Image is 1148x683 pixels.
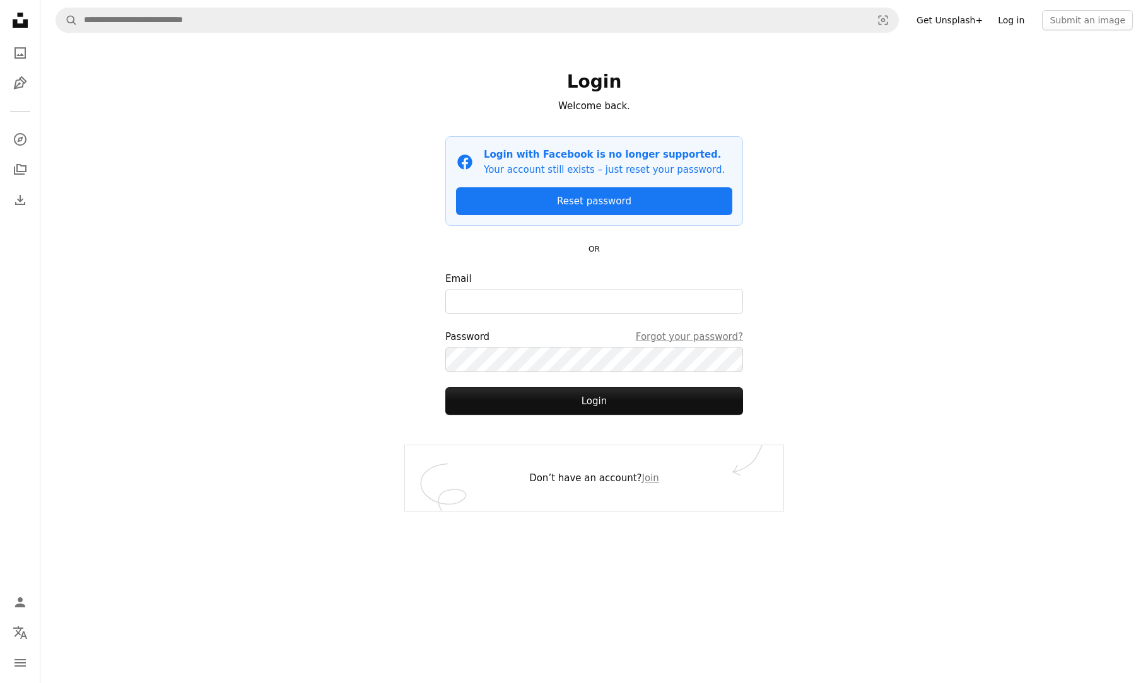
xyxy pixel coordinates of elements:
[589,245,600,254] small: OR
[56,8,78,32] button: Search Unsplash
[636,329,743,344] a: Forgot your password?
[445,98,743,114] p: Welcome back.
[8,71,33,96] a: Illustrations
[445,347,743,372] input: PasswordForgot your password?
[8,40,33,66] a: Photos
[8,8,33,35] a: Home — Unsplash
[868,8,898,32] button: Visual search
[990,10,1032,30] a: Log in
[8,650,33,675] button: Menu
[909,10,990,30] a: Get Unsplash+
[8,620,33,645] button: Language
[8,127,33,152] a: Explore
[445,289,743,314] input: Email
[8,187,33,213] a: Download History
[484,147,725,162] p: Login with Facebook is no longer supported.
[642,472,659,484] a: Join
[445,329,743,344] div: Password
[405,445,783,511] div: Don’t have an account?
[8,157,33,182] a: Collections
[56,8,899,33] form: Find visuals sitewide
[456,187,732,215] a: Reset password
[484,162,725,177] p: Your account still exists – just reset your password.
[445,71,743,93] h1: Login
[445,387,743,415] button: Login
[1042,10,1133,30] button: Submit an image
[8,590,33,615] a: Log in / Sign up
[445,271,743,314] label: Email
